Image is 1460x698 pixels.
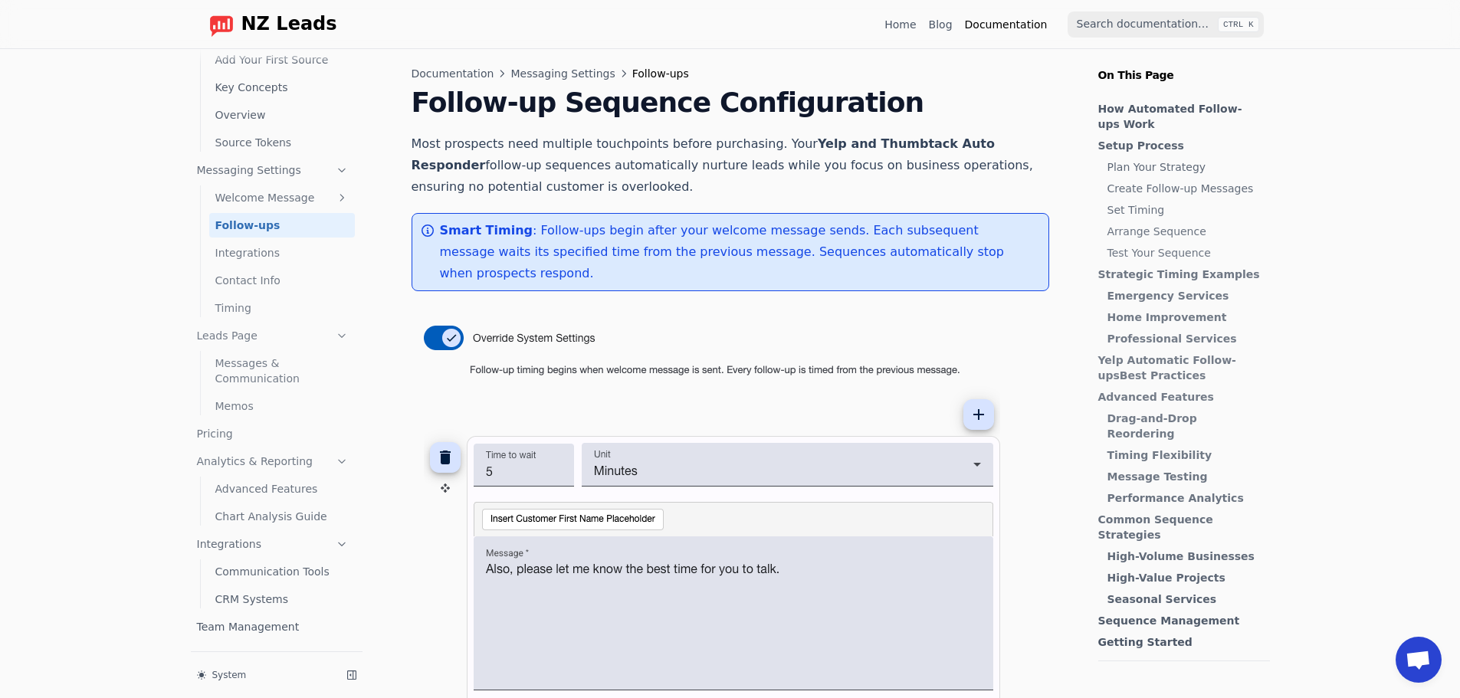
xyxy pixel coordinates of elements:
[1068,11,1264,38] input: Search documentation…
[412,133,1049,198] p: Most prospects need multiple touchpoints before purchasing. Your follow-up sequences automaticall...
[1107,469,1262,484] a: Message Testing
[1107,331,1262,346] a: Professional Services
[510,66,615,81] a: Messaging Settings
[209,75,355,100] a: Key Concepts
[1107,492,1244,504] strong: Performance Analytics
[440,223,533,238] strong: Smart Timing
[1107,245,1262,261] a: Test Your Sequence
[1107,572,1225,584] strong: High-Value Projects
[1098,267,1262,282] a: Strategic Timing Examples
[1107,288,1262,303] a: Emergency Services
[209,268,355,293] a: Contact Info
[412,136,995,172] strong: Yelp and Thumbtack Auto Responder
[209,296,355,320] a: Timing
[1107,159,1262,175] a: Plan Your Strategy
[1107,310,1262,325] a: Home Improvement
[191,614,355,639] a: Team Management
[1107,412,1197,440] strong: Drag-and-Drop Reordering
[1107,549,1262,564] a: High-Volume Businesses
[1107,181,1262,196] a: Create Follow-up Messages
[1107,591,1262,607] a: Seasonal Services
[1107,449,1212,461] strong: Timing Flexibility
[1107,411,1262,441] a: Drag-and-Drop Reordering
[1107,290,1229,302] strong: Emergency Services
[191,158,355,182] a: Messaging Settings
[209,48,355,72] a: Add Your First Source
[1107,311,1227,323] strong: Home Improvement
[1107,224,1262,239] a: Arrange Sequence
[965,17,1048,32] a: Documentation
[1107,550,1255,562] strong: High-Volume Businesses
[197,12,337,37] a: Home page
[1098,613,1262,628] a: Sequence Management
[209,103,355,127] a: Overview
[191,421,355,446] a: Pricing
[1098,352,1262,383] a: Yelp Automatic Follow-upsBest Practices
[1086,49,1282,83] p: On This Page
[209,477,355,501] a: Advanced Features
[191,532,355,556] a: Integrations
[1396,637,1442,683] div: Open chat
[209,130,355,155] a: Source Tokens
[1098,512,1262,542] a: Common Sequence Strategies
[191,664,335,686] button: System
[1098,101,1262,132] a: How Automated Follow-ups Work
[1107,593,1217,605] strong: Seasonal Services
[209,12,234,37] img: logo
[1098,354,1236,382] strong: Yelp Automatic Follow-ups
[209,241,355,265] a: Integrations
[1107,570,1262,585] a: High-Value Projects
[209,504,355,529] a: Chart Analysis Guide
[1098,634,1262,650] a: Getting Started
[191,449,355,474] a: Analytics & Reporting
[209,351,355,391] a: Messages & Communication
[209,213,355,238] a: Follow-ups
[1107,447,1262,463] a: Timing Flexibility
[884,17,916,32] a: Home
[209,185,355,210] a: Welcome Message
[1107,333,1237,345] strong: Professional Services
[440,220,1036,284] p: : Follow-ups begin after your welcome message sends. Each subsequent message waits its specified ...
[241,14,337,35] span: NZ Leads
[412,66,494,81] a: Documentation
[1098,138,1262,153] a: Setup Process
[341,664,363,686] button: Collapse sidebar
[412,87,1049,118] h1: Follow-up Sequence Configuration
[209,587,355,611] a: CRM Systems
[1107,470,1208,483] strong: Message Testing
[1098,389,1262,405] a: Advanced Features
[191,323,355,348] a: Leads Page
[209,394,355,418] a: Memos
[209,559,355,584] a: Communication Tools
[632,66,689,81] span: Follow-ups
[929,17,953,32] a: Blog
[1107,490,1262,506] a: Performance Analytics
[1107,202,1262,218] a: Set Timing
